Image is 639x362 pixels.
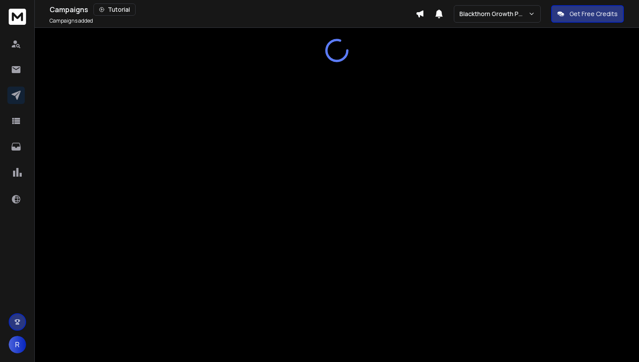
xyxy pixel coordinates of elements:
[93,3,136,16] button: Tutorial
[569,10,618,18] p: Get Free Credits
[551,5,624,23] button: Get Free Credits
[50,3,416,16] div: Campaigns
[50,17,93,24] p: Campaigns added
[9,336,26,353] button: R
[459,10,528,18] p: Blackthorn Growth Partners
